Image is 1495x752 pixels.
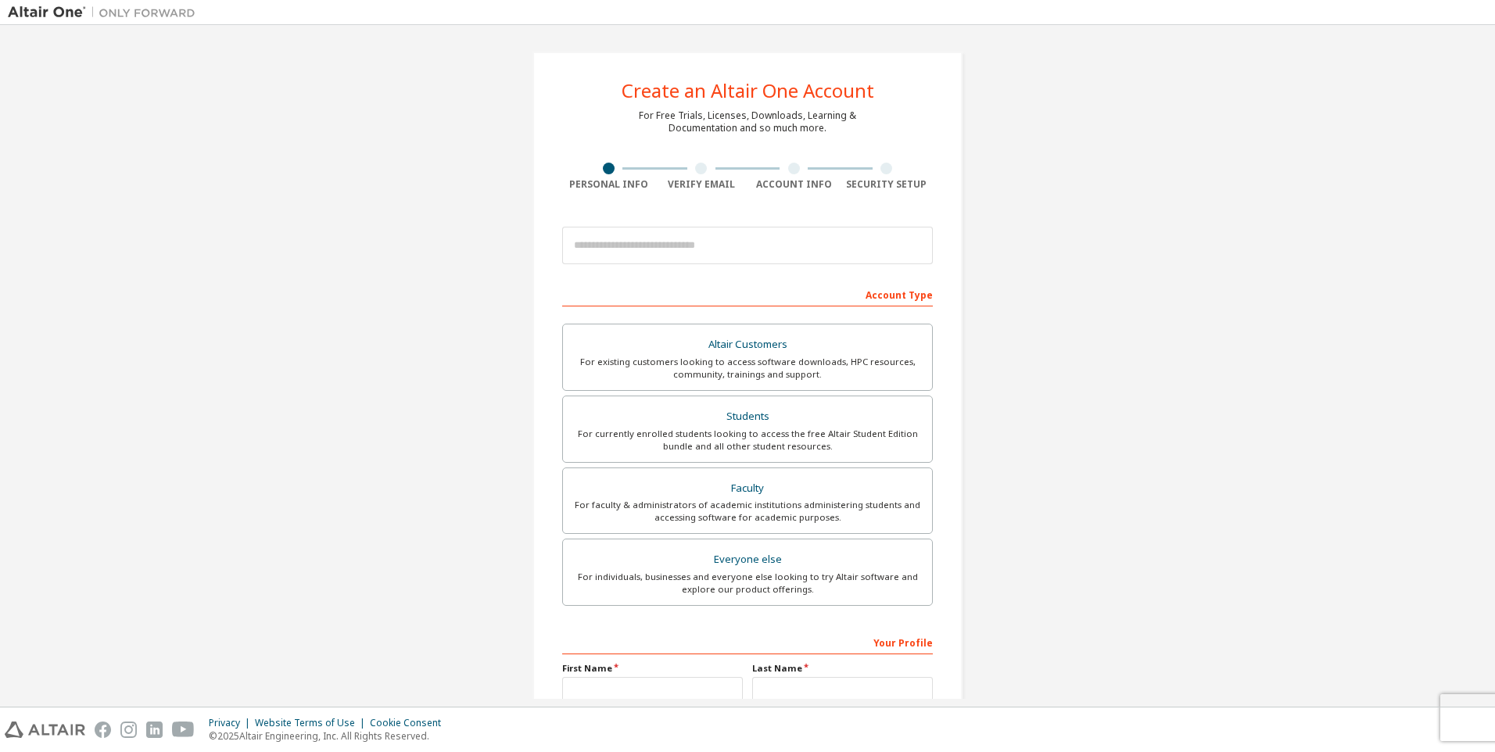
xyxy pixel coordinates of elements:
img: instagram.svg [120,722,137,738]
div: Students [572,406,923,428]
div: Faculty [572,478,923,500]
label: First Name [562,662,743,675]
div: Personal Info [562,178,655,191]
div: For faculty & administrators of academic institutions administering students and accessing softwa... [572,499,923,524]
div: For Free Trials, Licenses, Downloads, Learning & Documentation and so much more. [639,109,856,134]
div: Account Type [562,281,933,306]
div: Account Info [747,178,841,191]
label: Last Name [752,662,933,675]
img: youtube.svg [172,722,195,738]
div: Website Terms of Use [255,717,370,729]
div: For existing customers looking to access software downloads, HPC resources, community, trainings ... [572,356,923,381]
div: Security Setup [841,178,934,191]
div: Your Profile [562,629,933,654]
div: Everyone else [572,549,923,571]
div: Cookie Consent [370,717,450,729]
img: linkedin.svg [146,722,163,738]
div: For currently enrolled students looking to access the free Altair Student Edition bundle and all ... [572,428,923,453]
div: Verify Email [655,178,748,191]
div: Altair Customers [572,334,923,356]
div: Create an Altair One Account [622,81,874,100]
img: Altair One [8,5,203,20]
p: © 2025 Altair Engineering, Inc. All Rights Reserved. [209,729,450,743]
div: Privacy [209,717,255,729]
div: For individuals, businesses and everyone else looking to try Altair software and explore our prod... [572,571,923,596]
img: facebook.svg [95,722,111,738]
img: altair_logo.svg [5,722,85,738]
